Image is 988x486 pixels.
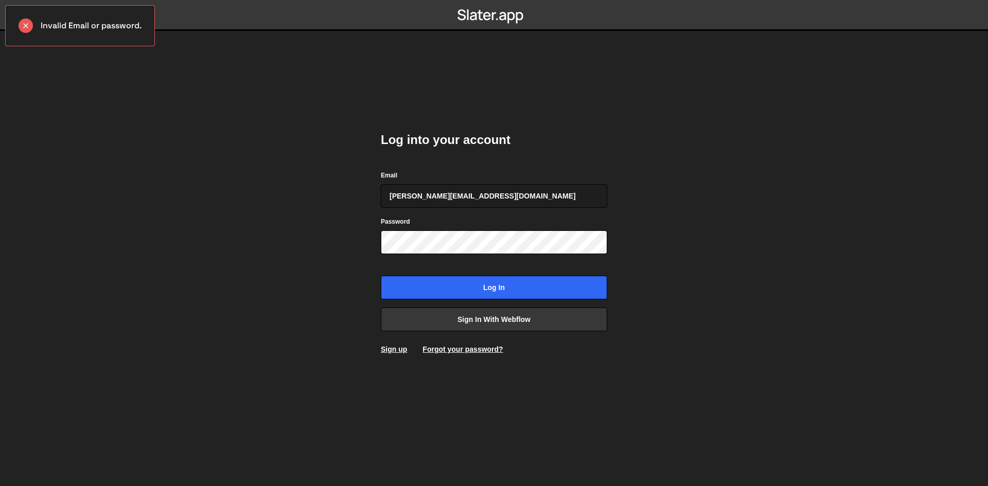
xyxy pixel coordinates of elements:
[381,308,607,331] a: Sign in with Webflow
[381,345,407,353] a: Sign up
[381,217,410,227] label: Password
[381,276,607,299] input: Log in
[5,5,155,46] div: Invalid Email or password.
[381,132,607,148] h2: Log into your account
[422,345,503,353] a: Forgot your password?
[381,170,397,181] label: Email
